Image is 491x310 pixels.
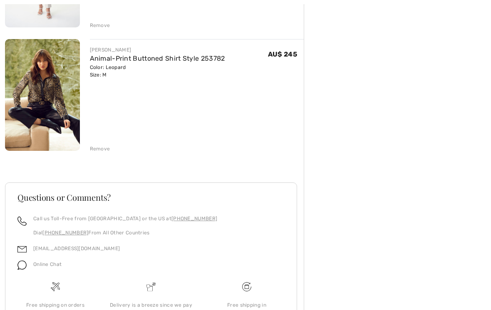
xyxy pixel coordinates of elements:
[146,282,156,291] img: Delivery is a breeze since we pay the duties!
[33,229,217,236] p: Dial From All Other Countries
[5,39,80,151] img: Animal-Print Buttoned Shirt Style 253782
[268,50,297,58] span: AU$ 245
[90,145,110,153] div: Remove
[33,261,62,267] span: Online Chat
[17,245,27,254] img: email
[90,46,225,54] div: [PERSON_NAME]
[33,246,120,251] a: [EMAIL_ADDRESS][DOMAIN_NAME]
[17,193,285,202] h3: Questions or Comments?
[42,230,88,236] a: [PHONE_NUMBER]
[90,22,110,29] div: Remove
[90,54,225,62] a: Animal-Print Buttoned Shirt Style 253782
[17,261,27,270] img: chat
[171,216,217,221] a: [PHONE_NUMBER]
[242,282,251,291] img: Free shipping on orders over $180
[51,282,60,291] img: Free shipping on orders over $180
[17,217,27,226] img: call
[33,215,217,222] p: Call us Toll-Free from [GEOGRAPHIC_DATA] or the US at
[90,64,225,79] div: Color: Leopard Size: M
